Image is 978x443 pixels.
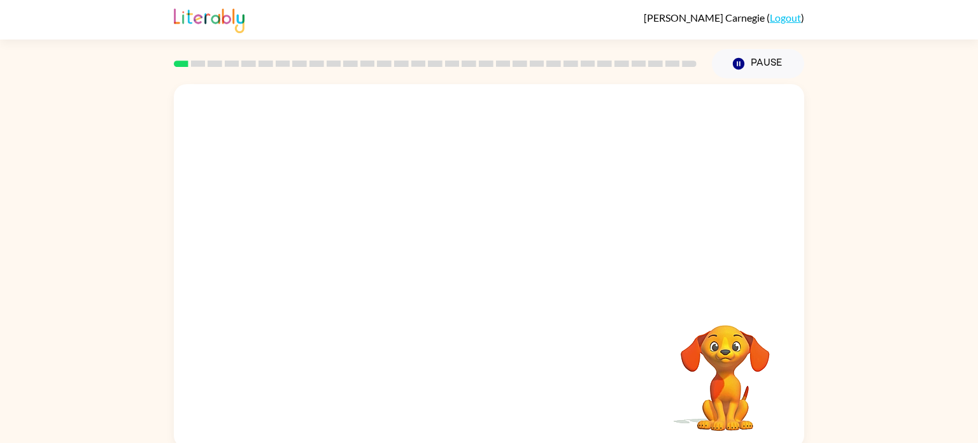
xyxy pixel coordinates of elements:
[770,11,801,24] a: Logout
[644,11,804,24] div: ( )
[644,11,767,24] span: [PERSON_NAME] Carnegie
[712,49,804,78] button: Pause
[662,305,789,433] video: Your browser must support playing .mp4 files to use Literably. Please try using another browser.
[174,5,244,33] img: Literably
